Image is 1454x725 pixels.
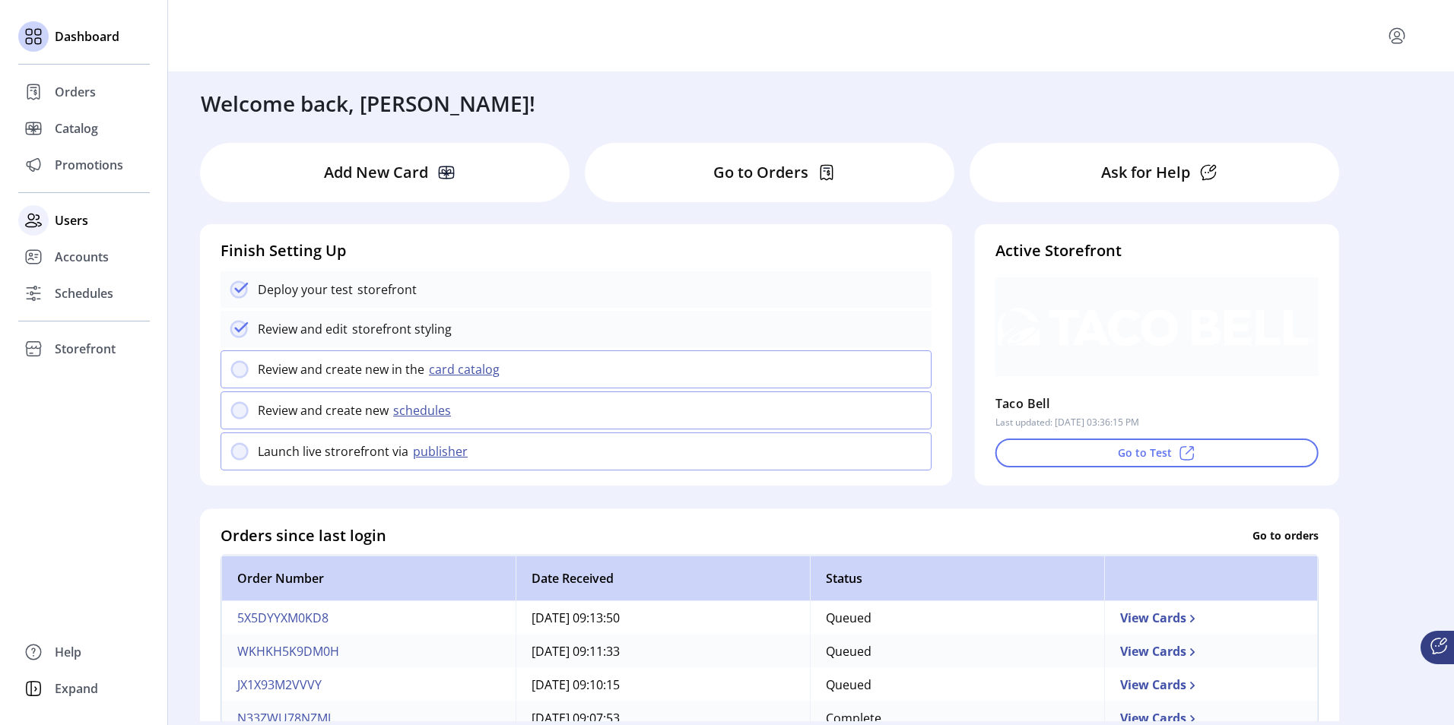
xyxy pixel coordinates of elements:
p: Add New Card [324,161,428,184]
td: Queued [810,600,1104,634]
p: Deploy your test [258,280,353,299]
p: Launch live strorefront via [258,442,408,461]
p: storefront [353,280,417,299]
td: Queued [810,634,1104,667]
button: schedules [389,401,460,419]
span: Help [55,643,81,661]
th: Order Number [221,555,516,600]
p: storefront styling [348,320,452,338]
p: Review and create new [258,401,389,419]
td: [DATE] 09:11:33 [516,634,810,667]
span: Storefront [55,340,116,358]
td: Queued [810,667,1104,701]
span: Promotions [55,156,123,174]
td: JX1X93M2VVVY [221,667,516,701]
p: Taco Bell [995,391,1050,416]
span: Schedules [55,284,113,302]
h3: Welcome back, [PERSON_NAME]! [201,87,535,119]
h4: Active Storefront [995,239,1319,262]
p: Ask for Help [1101,161,1190,184]
p: Go to Orders [713,161,808,184]
p: Review and create new in the [258,360,424,378]
th: Status [810,555,1104,600]
h4: Finish Setting Up [221,239,932,262]
span: Orders [55,83,96,101]
span: Expand [55,679,98,698]
span: Catalog [55,119,98,138]
th: Date Received [516,555,810,600]
td: WKHKH5K9DM0H [221,634,516,667]
td: [DATE] 09:10:15 [516,667,810,701]
span: Accounts [55,248,109,266]
button: card catalog [424,360,509,378]
td: 5X5DYYXM0KD8 [221,600,516,634]
td: View Cards [1104,600,1318,634]
td: View Cards [1104,667,1318,701]
p: Go to orders [1252,527,1319,543]
button: publisher [408,442,477,461]
button: Go to Test [995,438,1319,467]
span: Users [55,211,88,230]
h4: Orders since last login [221,524,386,546]
button: menu [1385,24,1409,48]
p: Review and edit [258,320,348,338]
p: Last updated: [DATE] 03:36:15 PM [995,416,1139,429]
td: View Cards [1104,634,1318,667]
span: Dashboard [55,27,119,46]
td: [DATE] 09:13:50 [516,600,810,634]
